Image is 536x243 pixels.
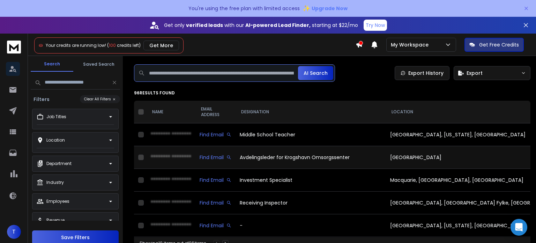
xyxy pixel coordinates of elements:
span: Upgrade Now [312,5,348,12]
button: ✨Upgrade Now [303,1,348,15]
button: T [7,225,21,239]
p: Employees [46,199,69,204]
strong: verified leads [186,22,223,29]
td: Avdelingsleder for Krogshavn Omsorgssenter [236,146,386,169]
p: Revenue [46,217,65,223]
td: Middle School Teacher [236,123,386,146]
p: Get only with our starting at $22/mo [164,22,358,29]
button: Saved Search [77,57,120,71]
th: EMAIL ADDRESS [195,101,236,123]
p: Try Now [366,22,385,29]
span: ( credits left) [107,42,141,48]
button: AI Search [298,66,333,80]
p: Industry [46,180,64,185]
div: Find Email [200,222,231,229]
h3: Filters [31,96,52,103]
span: ✨ [303,3,310,13]
strong: AI-powered Lead Finder, [245,22,311,29]
p: My Workspace [391,41,431,48]
p: Job Titles [46,114,66,120]
div: Find Email [200,131,231,138]
button: Get Free Credits [464,38,524,52]
p: Get Free Credits [479,41,519,48]
span: 100 [109,42,116,48]
td: Receiving Inspector [236,192,386,214]
p: Location [46,137,65,143]
div: Open Intercom Messenger [511,219,527,236]
button: Try Now [364,20,387,31]
td: - [236,214,386,237]
p: You're using the free plan with limited access [188,5,300,12]
div: Find Email [200,177,231,184]
th: NAME [147,101,195,123]
p: 96 results found [134,90,530,96]
a: Export History [395,66,449,80]
span: Export [467,70,483,77]
img: logo [7,41,21,53]
div: Find Email [200,199,231,206]
p: Department [46,161,72,166]
button: Clear All Filters [80,95,120,103]
div: Find Email [200,154,231,161]
button: Search [31,57,73,72]
th: DESIGNATION [236,101,386,123]
td: Investment Specialist [236,169,386,192]
span: Your credits are running low! [46,42,106,48]
button: Get More [143,41,179,50]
